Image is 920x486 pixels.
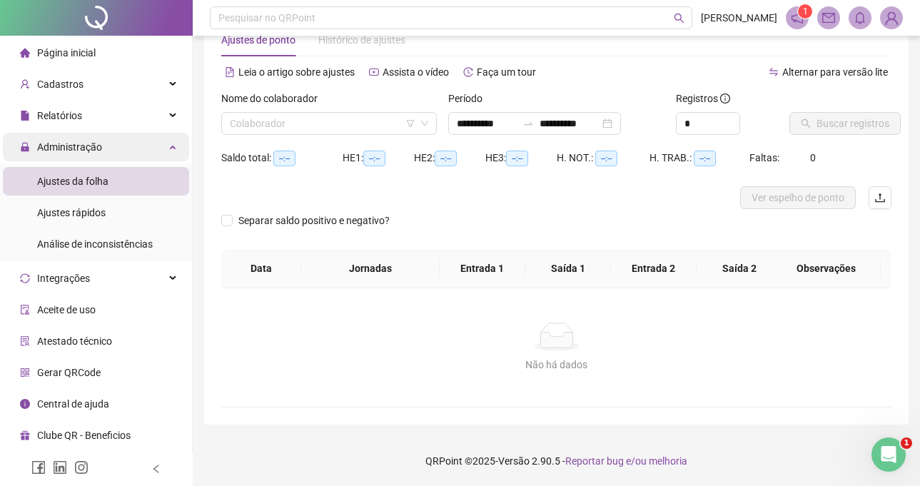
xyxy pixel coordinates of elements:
[881,7,902,29] img: 91474
[20,48,30,58] span: home
[225,67,235,77] span: file-text
[343,150,414,166] div: HE 1:
[37,238,153,250] span: Análise de inconsistências
[611,249,697,288] th: Entrada 2
[37,110,82,121] span: Relatórios
[769,67,779,77] span: swap
[871,437,906,472] iframe: Intercom live chat
[463,67,473,77] span: history
[522,118,534,129] span: to
[676,91,730,106] span: Registros
[557,150,649,166] div: H. NOT.:
[74,460,89,475] span: instagram
[273,151,295,166] span: --:--
[37,176,108,187] span: Ajustes da folha
[522,118,534,129] span: swap-right
[53,460,67,475] span: linkedin
[37,335,112,347] span: Atestado técnico
[485,150,557,166] div: HE 3:
[701,10,777,26] span: [PERSON_NAME]
[414,150,485,166] div: HE 2:
[498,455,530,467] span: Versão
[525,249,611,288] th: Saída 1
[37,273,90,284] span: Integrações
[221,34,295,46] span: Ajustes de ponto
[20,430,30,440] span: gift
[37,141,102,153] span: Administração
[565,455,687,467] span: Reportar bug e/ou melhoria
[369,67,379,77] span: youtube
[193,436,920,486] footer: QRPoint © 2025 - 2.90.5 -
[694,151,716,166] span: --:--
[318,34,405,46] span: Histórico de ajustes
[20,305,30,315] span: audit
[720,93,730,103] span: info-circle
[803,6,808,16] span: 1
[37,47,96,59] span: Página inicial
[772,249,881,288] th: Observações
[233,213,395,228] span: Separar saldo positivo e negativo?
[595,151,617,166] span: --:--
[221,91,327,106] label: Nome do colaborador
[221,150,343,166] div: Saldo total:
[20,336,30,346] span: solution
[674,13,684,24] span: search
[20,142,30,152] span: lock
[301,249,440,288] th: Jornadas
[901,437,912,449] span: 1
[37,398,109,410] span: Central de ajuda
[874,192,886,203] span: upload
[221,249,301,288] th: Data
[435,151,457,166] span: --:--
[238,66,355,78] span: Leia o artigo sobre ajustes
[791,11,804,24] span: notification
[151,464,161,474] span: left
[31,460,46,475] span: facebook
[37,304,96,315] span: Aceite de uso
[477,66,536,78] span: Faça um tour
[20,111,30,121] span: file
[20,273,30,283] span: sync
[420,119,429,128] span: down
[822,11,835,24] span: mail
[789,112,901,135] button: Buscar registros
[406,119,415,128] span: filter
[37,367,101,378] span: Gerar QRCode
[37,430,131,441] span: Clube QR - Beneficios
[20,368,30,378] span: qrcode
[649,150,749,166] div: H. TRAB.:
[20,79,30,89] span: user-add
[782,66,888,78] span: Alternar para versão lite
[37,79,84,90] span: Cadastros
[749,152,782,163] span: Faltas:
[238,357,874,373] div: Não há dados
[448,91,492,106] label: Período
[440,249,525,288] th: Entrada 1
[740,186,856,209] button: Ver espelho de ponto
[810,152,816,163] span: 0
[697,249,782,288] th: Saída 2
[37,207,106,218] span: Ajustes rápidos
[20,399,30,409] span: info-circle
[506,151,528,166] span: --:--
[783,260,869,276] span: Observações
[854,11,866,24] span: bell
[798,4,812,19] sup: 1
[383,66,449,78] span: Assista o vídeo
[363,151,385,166] span: --:--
